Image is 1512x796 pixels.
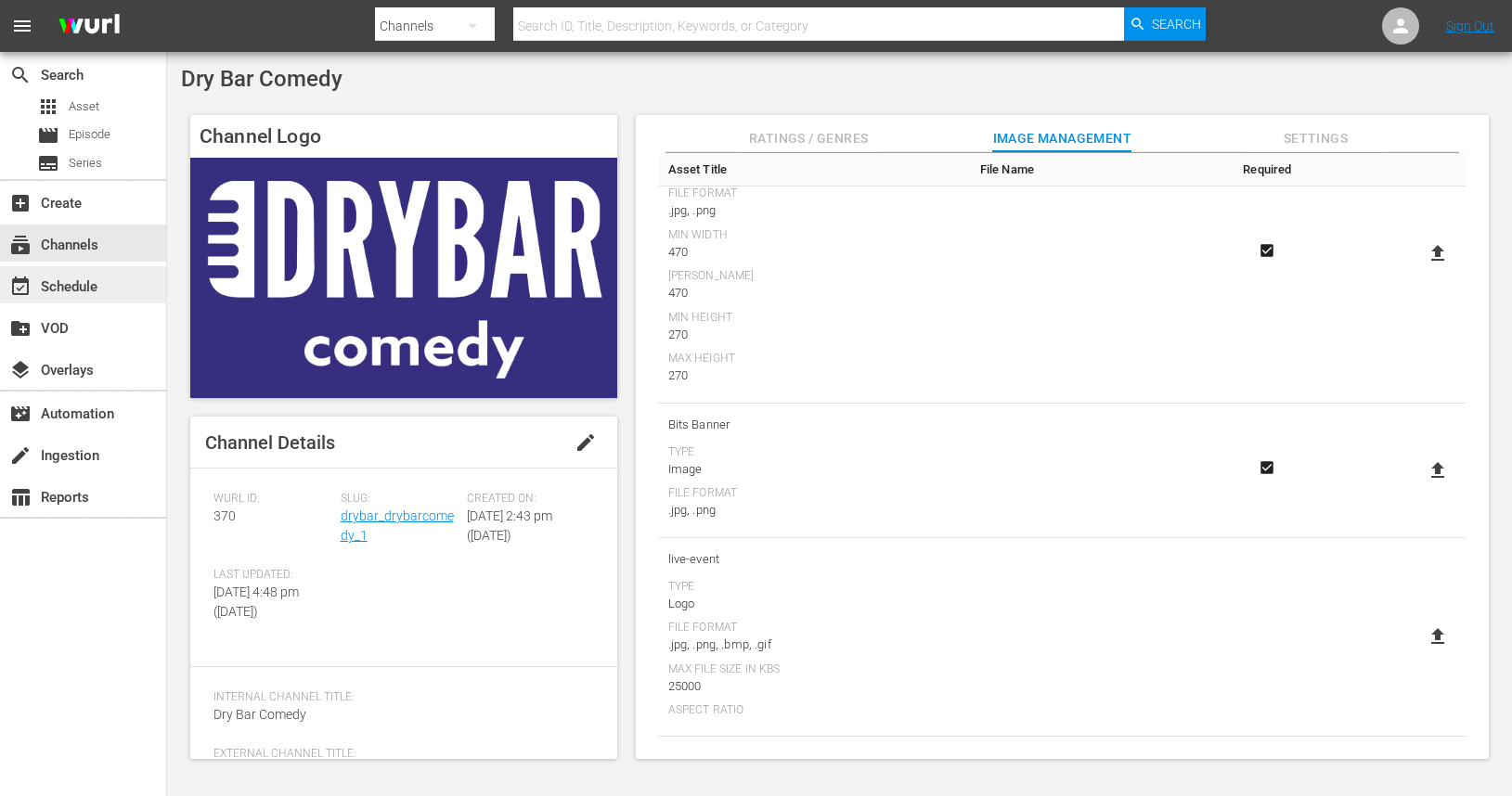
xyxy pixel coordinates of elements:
div: 470 [668,284,962,302]
div: [PERSON_NAME] [668,269,962,284]
th: File Name [971,153,1234,186]
a: Sign Out [1446,19,1494,33]
span: 370 [213,508,236,523]
div: File Format [668,621,962,636]
span: Episode [37,124,59,147]
span: Slug: [341,492,459,507]
div: .jpg, .png [668,501,962,520]
svg: Required [1256,242,1278,259]
div: Type [668,580,962,595]
button: edit [563,420,608,465]
span: Series [69,154,102,173]
span: [DATE] 2:43 pm ([DATE]) [467,508,552,543]
span: Bits Banner [668,413,962,437]
div: Aspect Ratio [668,703,962,718]
span: Dry Bar Comedy [213,707,306,722]
button: Search [1124,7,1206,41]
th: Asset Title [659,153,971,186]
div: Logo [668,595,962,613]
span: Search [9,64,32,86]
span: Episode [69,125,110,144]
span: Channels [9,234,32,256]
span: Image Management [992,127,1131,150]
span: Internal Channel Title: [213,690,585,705]
div: .jpg, .png, .bmp, .gif [668,636,962,654]
div: Image [668,460,962,479]
div: .jpg, .png [668,201,962,220]
div: Type [668,445,962,460]
h4: Channel Logo [190,115,617,158]
div: Min Height [668,311,962,326]
span: External Channel Title: [213,747,585,762]
svg: Required [1256,459,1278,476]
div: Min Width [668,228,962,243]
div: File Format [668,186,962,201]
a: drybar_drybarcomedy_1 [341,508,454,543]
span: Ingestion [9,444,32,467]
div: 470 [668,243,962,262]
span: Wurl ID: [213,492,331,507]
div: 270 [668,366,962,385]
span: Schedule [9,276,32,298]
img: ans4CAIJ8jUAAAAAAAAAAAAAAAAAAAAAAAAgQb4GAAAAAAAAAAAAAAAAAAAAAAAAJMjXAAAAAAAAAAAAAAAAAAAAAAAAgAT5G... [45,5,134,48]
div: Max Height [668,352,962,366]
span: Asset [69,97,99,116]
div: Max File Size In Kbs [668,662,962,677]
span: Ratings / Genres [739,127,878,150]
span: live-event [668,547,962,571]
span: Series [37,152,59,174]
div: 270 [668,326,962,344]
span: Channel Details [205,431,335,454]
span: Created On: [467,492,585,507]
span: Automation [9,403,32,425]
span: Create [9,192,32,214]
span: Overlays [9,359,32,381]
span: Search [1152,7,1201,41]
span: VOD [9,317,32,340]
div: File Format [668,486,962,501]
img: Dry Bar Comedy [190,158,617,398]
span: menu [11,15,33,37]
span: Dry Bar Comedy [181,66,342,92]
th: Required [1234,153,1301,186]
span: Last Updated: [213,568,331,583]
div: 25000 [668,677,962,696]
span: Reports [9,486,32,508]
span: Settings [1246,127,1385,150]
span: [DATE] 4:48 pm ([DATE]) [213,584,299,619]
span: edit [575,431,597,454]
span: Asset [37,96,59,118]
